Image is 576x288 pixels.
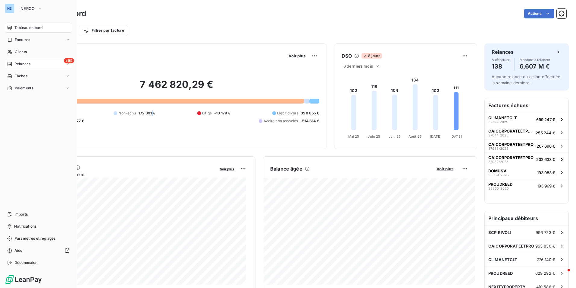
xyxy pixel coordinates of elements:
[488,155,534,160] span: CAICORPORATEETPRO
[488,129,533,133] span: CAICORPORATEETPRO
[214,110,230,116] span: -10 179 €
[118,110,136,116] span: Non-échu
[79,26,128,35] button: Filtrer par facture
[488,120,508,124] span: 37327-2025
[492,74,560,85] span: Aucune relance ou action effectuée la semaine dernière.
[368,134,380,139] tspan: Juin 25
[220,167,234,171] span: Voir plus
[5,275,42,284] img: Logo LeanPay
[537,144,555,149] span: 207 696 €
[435,166,455,171] button: Voir plus
[34,78,319,97] h2: 7 462 820,29 €
[14,236,55,241] span: Paramètres et réglages
[15,85,33,91] span: Paiements
[287,53,307,59] button: Voir plus
[520,62,550,71] h4: 6,607 M €
[15,73,27,79] span: Tâches
[536,117,555,122] span: 699 247 €
[450,134,462,139] tspan: [DATE]
[437,166,453,171] span: Voir plus
[535,244,555,248] span: 963 830 €
[342,52,352,59] h6: DSO
[485,152,568,166] button: CAICORPORATEETPRO37982-2025202 633 €
[488,230,511,235] span: SCPIRIVOLI
[139,110,155,116] span: 172 391 €
[488,133,509,137] span: 37644-2025
[520,58,550,62] span: Montant à relancer
[348,134,359,139] tspan: Mai 25
[485,113,568,126] button: CLIMANETCLT37327-2025699 247 €
[536,230,555,235] span: 996 723 €
[488,182,512,187] span: PROUDREED
[5,4,14,13] div: NE
[485,139,568,152] button: CAICORPORATEETPRO37983-2025207 696 €
[488,187,509,190] span: 38335-2025
[485,98,568,113] h6: Factures échues
[15,37,30,43] span: Factures
[485,211,568,226] h6: Principaux débiteurs
[488,160,509,164] span: 37982-2025
[535,271,555,276] span: 629 292 €
[488,168,508,173] span: DOMUSVI
[537,257,555,262] span: 776 140 €
[488,115,517,120] span: CLIMANETCLT
[485,126,568,139] button: CAICORPORATEETPRO37644-2025255 244 €
[524,9,554,18] button: Actions
[492,62,510,71] h4: 138
[202,110,212,116] span: Litige
[301,110,319,116] span: 320 855 €
[488,173,509,177] span: 38059-2025
[20,6,35,11] span: NERCO
[264,118,298,124] span: Avoirs non associés
[488,142,534,147] span: CAICORPORATEETPRO
[485,179,568,192] button: PROUDREED38335-2025193 969 €
[409,134,422,139] tspan: Août 25
[14,248,23,253] span: Aide
[64,58,74,63] span: +99
[492,48,514,56] h6: Relances
[270,165,302,172] h6: Balance âgée
[14,25,42,30] span: Tableau de bord
[488,147,509,150] span: 37983-2025
[556,267,570,282] iframe: Intercom live chat
[536,157,555,162] span: 202 633 €
[485,166,568,179] button: DOMUSVI38059-2025193 983 €
[14,260,38,265] span: Déconnexion
[488,271,513,276] span: PROUDREED
[300,118,319,124] span: -514 614 €
[488,257,518,262] span: CLIMANETCLT
[536,130,555,135] span: 255 244 €
[15,49,27,55] span: Clients
[277,110,298,116] span: Débit divers
[218,166,236,171] button: Voir plus
[362,53,382,59] span: 8 jours
[430,134,441,139] tspan: [DATE]
[488,244,534,248] span: CAICORPORATEETPRO
[14,61,30,67] span: Relances
[537,184,555,188] span: 193 969 €
[14,224,36,229] span: Notifications
[34,171,216,178] span: Chiffre d'affaires mensuel
[537,170,555,175] span: 193 983 €
[5,246,72,255] a: Aide
[389,134,401,139] tspan: Juil. 25
[492,58,510,62] span: À effectuer
[14,212,28,217] span: Imports
[289,53,305,58] span: Voir plus
[343,64,373,69] span: 6 derniers mois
